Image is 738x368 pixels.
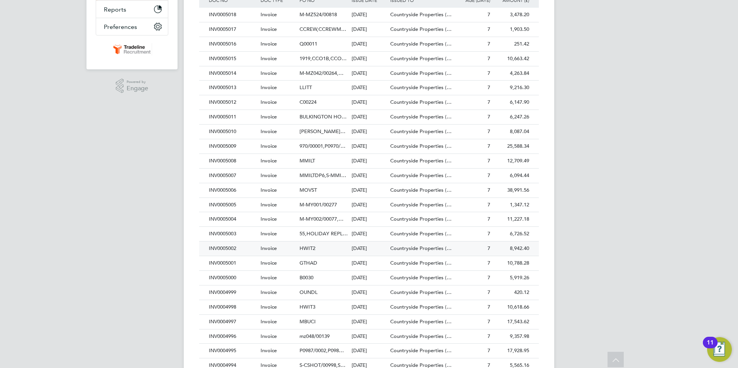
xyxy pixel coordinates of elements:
[261,113,277,120] span: Invoice
[487,318,490,325] span: 7
[300,216,344,222] span: M-MY002/00077,…
[261,84,277,91] span: Invoice
[487,187,490,193] span: 7
[207,227,259,241] div: INV0005003
[350,212,389,226] div: [DATE]
[492,198,531,212] div: 1,347.12
[207,285,259,300] div: INV0004999
[390,230,452,237] span: Countryside Properties (…
[487,41,490,47] span: 7
[487,11,490,18] span: 7
[487,304,490,310] span: 7
[487,216,490,222] span: 7
[487,289,490,295] span: 7
[127,79,148,85] span: Powered by
[300,289,318,295] span: OUNDL
[487,260,490,266] span: 7
[707,337,732,362] button: Open Resource Center, 11 new notifications
[487,84,490,91] span: 7
[207,300,259,314] div: INV0004998
[487,274,490,281] span: 7
[261,55,277,62] span: Invoice
[207,139,259,154] div: INV0005009
[300,84,312,91] span: LLITT
[487,157,490,164] span: 7
[300,157,315,164] span: MMILT
[261,172,277,179] span: Invoice
[492,8,531,22] div: 3,478.20
[207,344,259,358] div: INV0004995
[487,230,490,237] span: 7
[492,95,531,110] div: 6,147.90
[300,230,348,237] span: 55,HOLIDAY REPL…
[300,274,313,281] span: B0030
[207,66,259,81] div: INV0005014
[492,154,531,168] div: 12,709.49
[300,172,346,179] span: MMILTDP6,S-MMI…
[390,333,452,339] span: Countryside Properties (…
[390,318,452,325] span: Countryside Properties (…
[487,245,490,252] span: 7
[300,347,344,354] span: P0987/0002,P098…
[350,198,389,212] div: [DATE]
[350,22,389,37] div: [DATE]
[207,125,259,139] div: INV0005010
[261,70,277,76] span: Invoice
[350,95,389,110] div: [DATE]
[207,198,259,212] div: INV0005005
[492,110,531,124] div: 6,247.26
[300,201,337,208] span: M-MY001/00277
[261,245,277,252] span: Invoice
[390,143,452,149] span: Countryside Properties (…
[487,55,490,62] span: 7
[207,256,259,270] div: INV0005001
[207,52,259,66] div: INV0005015
[350,241,389,256] div: [DATE]
[350,344,389,358] div: [DATE]
[261,216,277,222] span: Invoice
[104,23,137,30] span: Preferences
[487,70,490,76] span: 7
[350,52,389,66] div: [DATE]
[261,318,277,325] span: Invoice
[207,212,259,226] div: INV0005004
[390,347,452,354] span: Countryside Properties (…
[207,110,259,124] div: INV0005011
[390,128,452,135] span: Countryside Properties (…
[350,66,389,81] div: [DATE]
[207,154,259,168] div: INV0005008
[350,81,389,95] div: [DATE]
[350,300,389,314] div: [DATE]
[492,300,531,314] div: 10,618.66
[300,333,330,339] span: mz048/00139
[261,128,277,135] span: Invoice
[300,304,315,310] span: HWIT3
[350,8,389,22] div: [DATE]
[350,315,389,329] div: [DATE]
[492,66,531,81] div: 4,263.84
[492,212,531,226] div: 11,227.18
[207,37,259,51] div: INV0005016
[300,245,315,252] span: HWIT2
[390,201,452,208] span: Countryside Properties (…
[350,139,389,154] div: [DATE]
[492,22,531,37] div: 1,903.50
[207,329,259,344] div: INV0004996
[261,157,277,164] span: Invoice
[300,143,345,149] span: 970/00001,P0970/…
[261,99,277,105] span: Invoice
[207,241,259,256] div: INV0005002
[350,256,389,270] div: [DATE]
[350,227,389,241] div: [DATE]
[390,70,452,76] span: Countryside Properties (…
[207,81,259,95] div: INV0005013
[96,1,168,18] button: Reports
[261,274,277,281] span: Invoice
[487,201,490,208] span: 7
[104,6,126,13] span: Reports
[261,41,277,47] span: Invoice
[207,183,259,198] div: INV0005006
[207,95,259,110] div: INV0005012
[492,285,531,300] div: 420.12
[96,43,168,56] a: Go to home page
